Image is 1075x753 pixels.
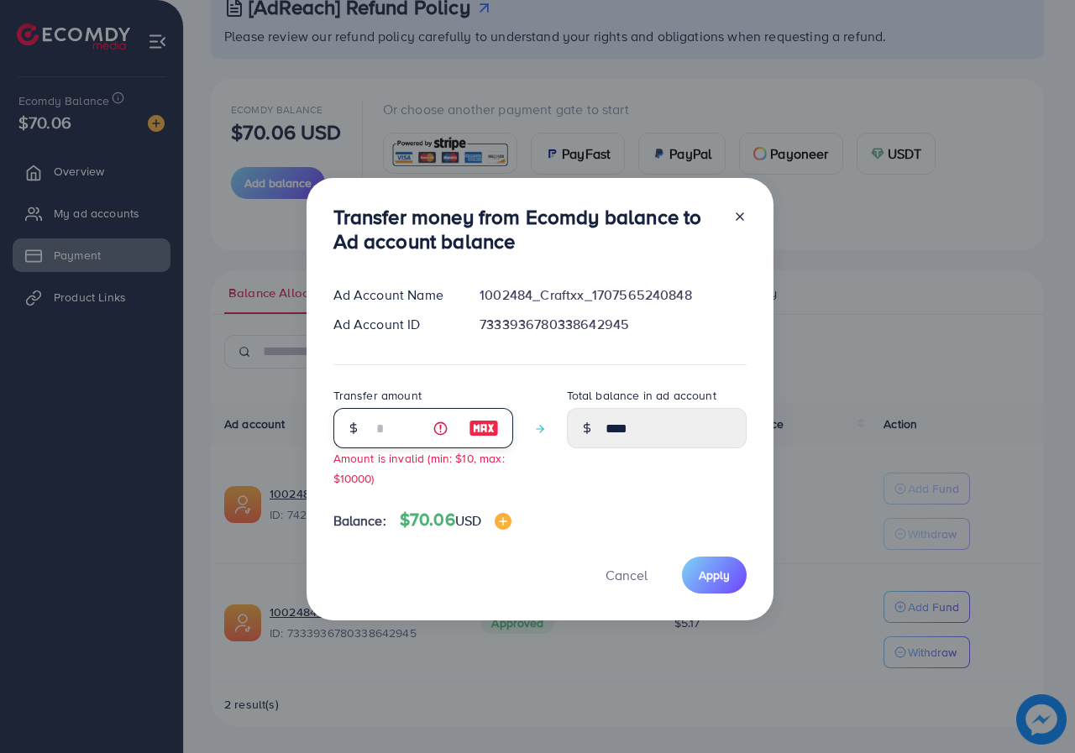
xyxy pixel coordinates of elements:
[455,511,481,530] span: USD
[495,513,511,530] img: image
[567,387,716,404] label: Total balance in ad account
[320,315,467,334] div: Ad Account ID
[466,315,759,334] div: 7333936780338642945
[333,387,422,404] label: Transfer amount
[333,511,386,531] span: Balance:
[333,205,720,254] h3: Transfer money from Ecomdy balance to Ad account balance
[606,566,648,584] span: Cancel
[333,450,505,485] small: Amount is invalid (min: $10, max: $10000)
[400,510,511,531] h4: $70.06
[699,567,730,583] span: Apply
[585,557,669,593] button: Cancel
[682,557,747,593] button: Apply
[469,418,499,438] img: image
[320,285,467,305] div: Ad Account Name
[466,285,759,305] div: 1002484_Craftxx_1707565240848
